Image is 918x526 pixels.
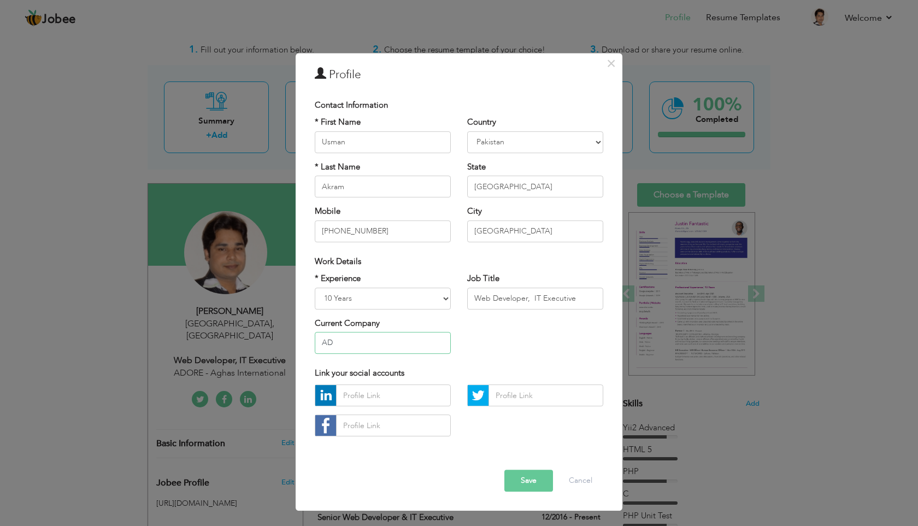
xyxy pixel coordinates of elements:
[467,273,499,284] label: Job Title
[315,117,361,128] label: * First Name
[315,206,340,217] label: Mobile
[315,161,360,173] label: * Last Name
[467,161,486,173] label: State
[602,55,620,72] button: Close
[315,256,361,267] span: Work Details
[315,318,380,329] label: Current Company
[504,470,553,492] button: Save
[489,385,603,407] input: Profile Link
[467,117,496,128] label: Country
[315,416,336,436] img: facebook
[315,100,388,110] span: Contact Information
[315,385,336,406] img: linkedin
[315,367,404,378] span: Link your social accounts
[315,67,603,83] h3: Profile
[315,273,361,284] label: * Experience
[468,385,489,406] img: Twitter
[558,470,603,492] button: Cancel
[607,54,616,73] span: ×
[336,415,451,437] input: Profile Link
[467,206,482,217] label: City
[336,385,451,407] input: Profile Link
